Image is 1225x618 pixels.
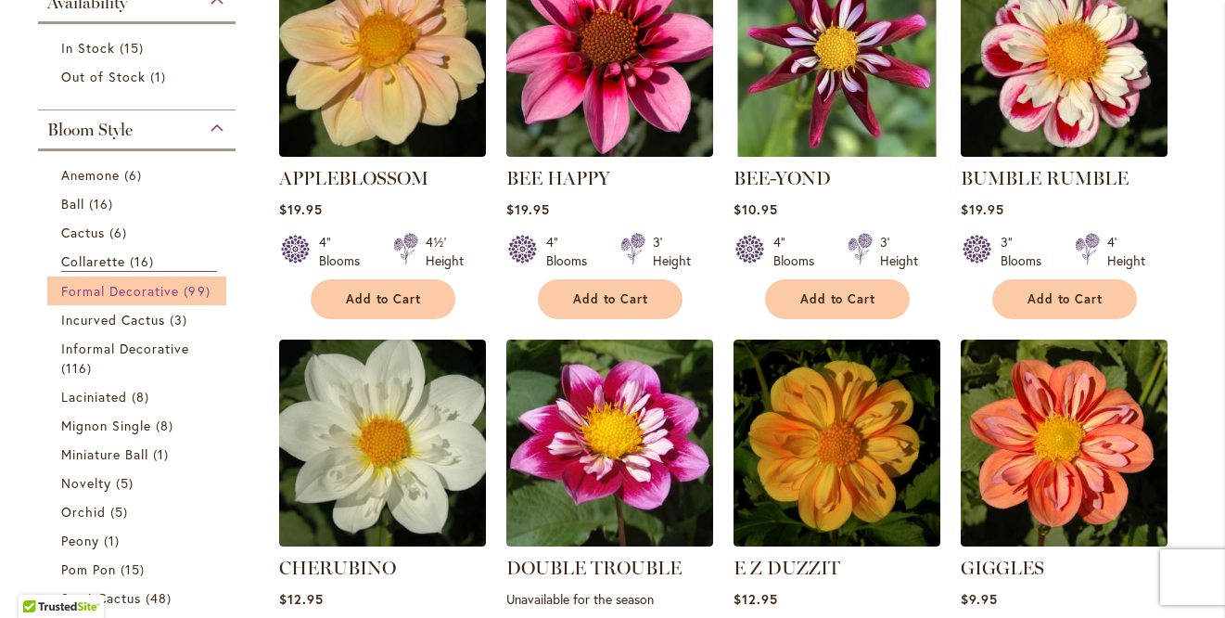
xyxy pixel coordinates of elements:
[61,588,218,608] a: Semi-Cactus 48
[61,339,218,378] a: Informal Decorative 116
[61,195,84,212] span: Ball
[61,503,106,521] span: Orchid
[1027,291,1104,307] span: Add to Cart
[61,502,218,521] a: Orchid 5
[156,416,178,435] span: 8
[130,251,159,271] span: 16
[319,233,371,270] div: 4" Blooms
[1001,233,1053,270] div: 3" Blooms
[61,281,218,301] a: Formal Decorative 99
[279,557,396,579] a: CHERUBINO
[61,531,218,550] a: Peony 1
[546,233,598,270] div: 4" Blooms
[506,340,713,547] img: DOUBLE TROUBLE
[961,340,1168,547] img: GIGGLES
[47,120,133,140] span: Bloom Style
[506,167,610,189] a: BEE HAPPY
[89,194,118,213] span: 16
[734,590,778,608] span: $12.95
[734,200,778,218] span: $10.95
[61,166,120,184] span: Anemone
[61,68,147,85] span: Out of Stock
[61,589,142,607] span: Semi-Cactus
[961,590,998,608] span: $9.95
[734,340,940,547] img: E Z DUZZIT
[506,557,682,579] a: DOUBLE TROUBLE
[538,279,683,319] button: Add to Cart
[1107,233,1145,270] div: 4' Height
[506,200,550,218] span: $19.95
[506,590,713,608] p: Unavailable for the season
[61,67,218,86] a: Out of Stock 1
[653,233,691,270] div: 3' Height
[61,340,190,357] span: Informal Decorative
[61,560,116,578] span: Pom Pon
[61,532,99,549] span: Peony
[279,167,428,189] a: APPLEBLOSSOM
[961,200,1004,218] span: $19.95
[61,444,218,464] a: Miniature Ball 1
[61,165,218,185] a: Anemone 6
[61,38,218,58] a: In Stock 15
[800,291,876,307] span: Add to Cart
[279,143,486,161] a: APPLEBLOSSOM
[61,282,180,300] span: Formal Decorative
[61,388,128,406] span: Laciniated
[61,417,152,434] span: Mignon Single
[61,39,115,57] span: In Stock
[132,387,154,406] span: 8
[61,311,166,328] span: Incurved Cactus
[765,279,910,319] button: Add to Cart
[426,233,464,270] div: 4½' Height
[61,445,149,463] span: Miniature Ball
[961,167,1129,189] a: BUMBLE RUMBLE
[110,502,133,521] span: 5
[734,557,840,579] a: E Z DUZZIT
[61,473,218,493] a: Novelty 5
[880,233,918,270] div: 3' Height
[146,588,176,608] span: 48
[61,387,218,406] a: Laciniated 8
[506,143,713,161] a: BEE HAPPY
[61,474,111,492] span: Novelty
[961,533,1168,550] a: GIGGLES
[61,251,218,272] a: Collarette 16
[734,167,831,189] a: BEE-YOND
[961,143,1168,161] a: BUMBLE RUMBLE
[311,279,455,319] button: Add to Cart
[104,531,124,550] span: 1
[734,533,940,550] a: E Z DUZZIT
[279,590,324,608] span: $12.95
[346,291,422,307] span: Add to Cart
[279,533,486,550] a: CHERUBINO
[170,310,192,329] span: 3
[121,560,149,579] span: 15
[279,340,486,547] img: CHERUBINO
[61,223,218,242] a: Cactus 6
[61,224,105,241] span: Cactus
[573,291,649,307] span: Add to Cart
[124,165,147,185] span: 6
[14,552,66,604] iframe: Launch Accessibility Center
[506,533,713,550] a: DOUBLE TROUBLE
[153,444,173,464] span: 1
[61,560,218,579] a: Pom Pon 15
[116,473,138,493] span: 5
[992,279,1137,319] button: Add to Cart
[61,310,218,329] a: Incurved Cactus 3
[120,38,148,58] span: 15
[61,416,218,435] a: Mignon Single 8
[279,200,323,218] span: $19.95
[150,67,171,86] span: 1
[61,252,126,270] span: Collarette
[773,233,825,270] div: 4" Blooms
[184,281,214,301] span: 99
[734,143,940,161] a: BEE-YOND
[109,223,132,242] span: 6
[61,358,96,378] span: 116
[961,557,1044,579] a: GIGGLES
[61,194,218,213] a: Ball 16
